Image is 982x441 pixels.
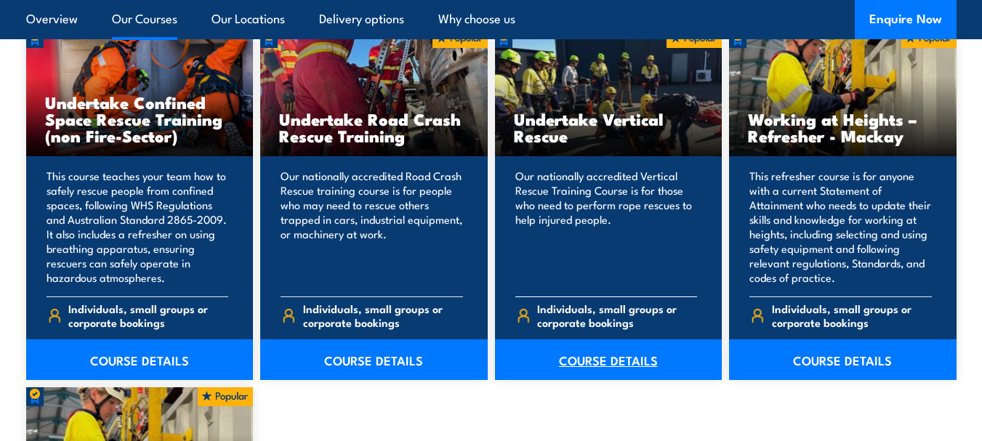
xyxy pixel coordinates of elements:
[772,302,932,329] span: Individuals, small groups or corporate bookings
[47,169,229,285] p: This course teaches your team how to safely rescue people from confined spaces, following WHS Reg...
[748,110,938,144] h3: Working at Heights – Refresher - Mackay
[68,302,228,329] span: Individuals, small groups or corporate bookings
[749,169,932,285] p: This refresher course is for anyone with a current Statement of Attainment who needs to update th...
[260,339,488,380] a: COURSE DETAILS
[537,302,697,329] span: Individuals, small groups or corporate bookings
[279,110,469,144] h3: Undertake Road Crash Rescue Training
[729,339,957,380] a: COURSE DETAILS
[303,302,463,329] span: Individuals, small groups or corporate bookings
[45,94,235,144] h3: Undertake Confined Space Rescue Training (non Fire-Sector)
[26,339,254,380] a: COURSE DETAILS
[515,169,698,285] p: Our nationally accredited Vertical Rescue Training Course is for those who need to perform rope r...
[281,169,463,285] p: Our nationally accredited Road Crash Rescue training course is for people who may need to rescue ...
[495,339,723,380] a: COURSE DETAILS
[514,110,704,144] h3: Undertake Vertical Rescue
